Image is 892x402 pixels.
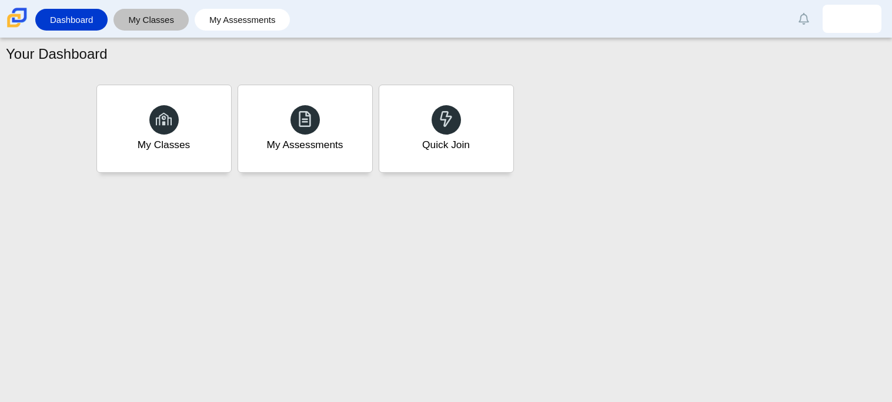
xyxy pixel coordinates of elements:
[238,85,373,173] a: My Assessments
[379,85,514,173] a: Quick Join
[791,6,817,32] a: Alerts
[843,9,861,28] img: zakar.corprue.iWhMan
[41,9,102,31] a: Dashboard
[201,9,285,31] a: My Assessments
[138,138,191,152] div: My Classes
[267,138,343,152] div: My Assessments
[6,44,108,64] h1: Your Dashboard
[823,5,881,33] a: zakar.corprue.iWhMan
[422,138,470,152] div: Quick Join
[5,5,29,30] img: Carmen School of Science & Technology
[119,9,183,31] a: My Classes
[5,22,29,32] a: Carmen School of Science & Technology
[96,85,232,173] a: My Classes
